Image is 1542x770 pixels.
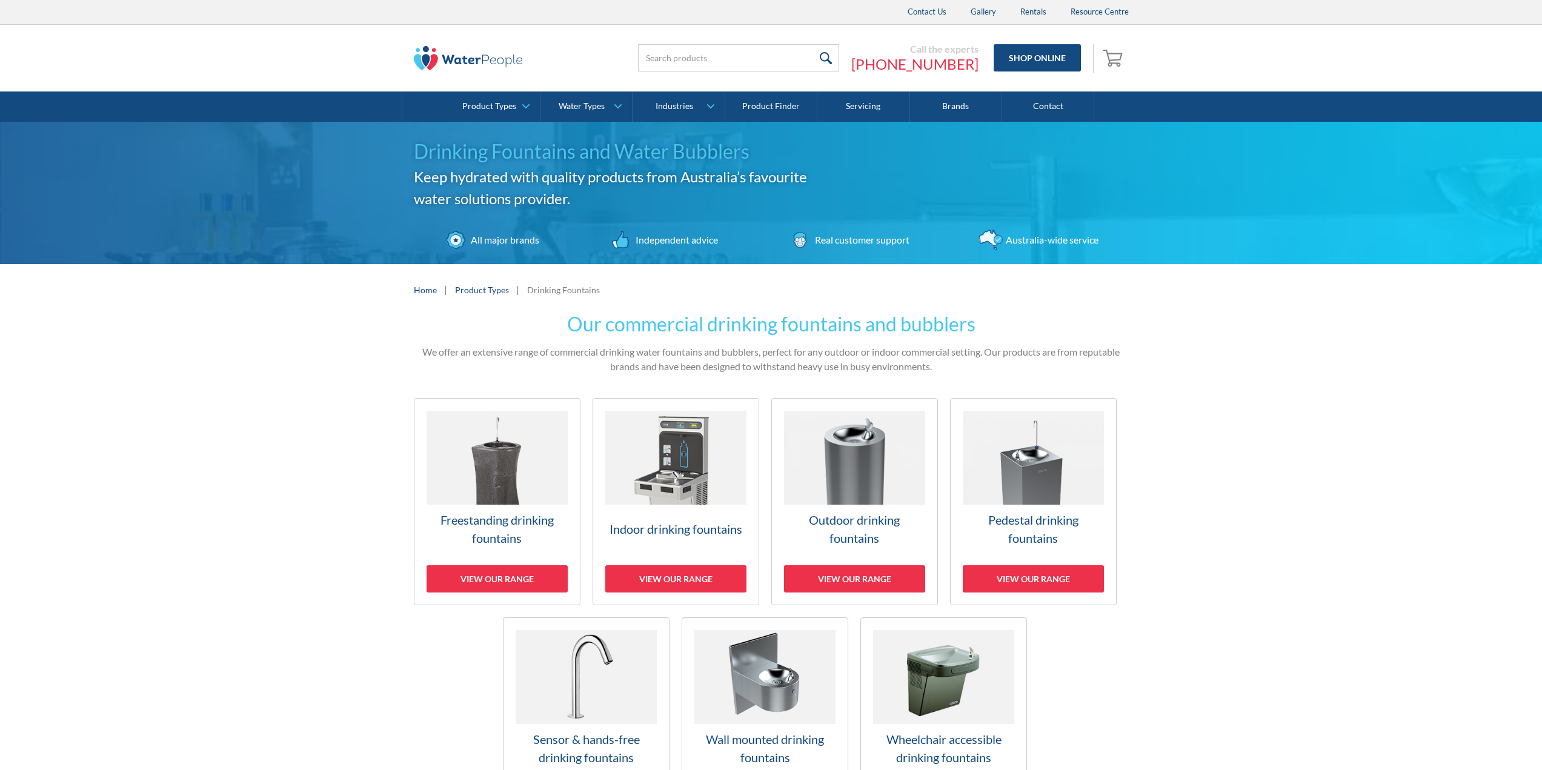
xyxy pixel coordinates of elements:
[448,91,540,122] a: Product Types
[784,565,925,592] div: View our range
[414,284,437,296] a: Home
[994,44,1081,71] a: Shop Online
[443,282,449,297] div: |
[633,91,724,122] a: Industries
[771,398,938,605] a: Outdoor drinking fountainsView our range
[414,137,826,166] h1: Drinking Fountains and Water Bubblers
[638,44,839,71] input: Search products
[694,730,836,766] h3: Wall mounted drinking fountains
[950,398,1117,605] a: Pedestal drinking fountainsView our range
[414,398,580,605] a: Freestanding drinking fountainsView our range
[540,91,632,122] a: Water Types
[605,565,746,592] div: View our range
[1003,233,1098,247] div: Australia-wide service
[812,233,909,247] div: Real customer support
[455,284,509,296] a: Product Types
[515,282,521,297] div: |
[593,398,759,605] a: Indoor drinking fountainsView our range
[633,233,718,247] div: Independent advice
[784,511,925,547] h3: Outdoor drinking fountains
[605,520,746,538] h3: Indoor drinking fountains
[910,91,1002,122] a: Brands
[414,46,523,70] img: The Water People
[427,511,568,547] h3: Freestanding drinking fountains
[963,511,1104,547] h3: Pedestal drinking fountains
[427,565,568,592] div: View our range
[656,101,693,111] div: Industries
[1100,44,1129,73] a: Open empty cart
[414,310,1129,339] h2: Our commercial drinking fountains and bubblers
[414,345,1129,374] p: We offer an extensive range of commercial drinking water fountains and bubblers, perfect for any ...
[516,730,657,766] h3: Sensor & hands-free drinking fountains
[873,730,1014,766] h3: Wheelchair accessible drinking fountains
[527,284,600,296] div: Drinking Fountains
[963,565,1104,592] div: View our range
[725,91,817,122] a: Product Finder
[817,91,909,122] a: Servicing
[851,43,979,55] div: Call the experts
[1103,48,1126,67] img: shopping cart
[462,101,516,111] div: Product Types
[468,233,539,247] div: All major brands
[559,101,605,111] div: Water Types
[414,166,826,210] h2: Keep hydrated with quality products from Australia’s favourite water solutions provider.
[851,55,979,73] a: [PHONE_NUMBER]
[1002,91,1094,122] a: Contact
